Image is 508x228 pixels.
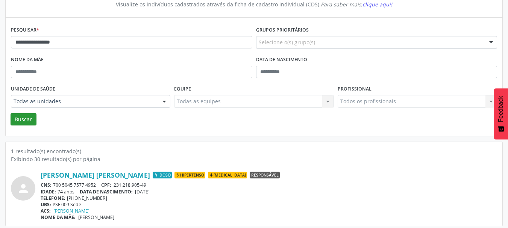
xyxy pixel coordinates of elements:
label: Data de nascimento [256,54,307,66]
a: [PERSON_NAME] [53,208,89,214]
label: Unidade de saúde [11,83,55,95]
div: PSF 009 Sede [41,201,497,208]
label: Grupos prioritários [256,24,309,36]
button: Feedback - Mostrar pesquisa [494,88,508,139]
label: Equipe [174,83,191,95]
span: [DATE] [135,189,150,195]
span: 231.218.905-49 [114,182,146,188]
span: Feedback [497,96,504,122]
span: Hipertenso [174,172,205,178]
div: Visualize os indivíduos cadastrados através da ficha de cadastro individual (CDS). [16,0,492,8]
button: Buscar [11,113,36,126]
i: person [17,182,30,195]
span: DATA DE NASCIMENTO: [80,189,133,195]
div: [PHONE_NUMBER] [41,195,497,201]
label: Profissional [338,83,372,95]
div: 74 anos [41,189,497,195]
div: 1 resultado(s) encontrado(s) [11,147,497,155]
span: IDADE: [41,189,56,195]
a: [PERSON_NAME] [PERSON_NAME] [41,171,150,179]
span: CPF: [101,182,111,188]
div: Exibindo 30 resultado(s) por página [11,155,497,163]
span: ACS: [41,208,51,214]
span: UBS: [41,201,51,208]
label: Nome da mãe [11,54,44,66]
i: Para saber mais, [321,1,392,8]
span: Selecione o(s) grupo(s) [259,38,315,46]
span: Todas as unidades [14,98,155,105]
span: clique aqui! [362,1,392,8]
span: Responsável [250,172,280,178]
span: [PERSON_NAME] [78,214,114,220]
span: NOME DA MÃE: [41,214,76,220]
div: 700 5045 7577 4952 [41,182,497,188]
span: CNS: [41,182,52,188]
span: [MEDICAL_DATA] [208,172,247,178]
label: Pesquisar [11,24,39,36]
span: TELEFONE: [41,195,65,201]
span: Idoso [153,172,172,178]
